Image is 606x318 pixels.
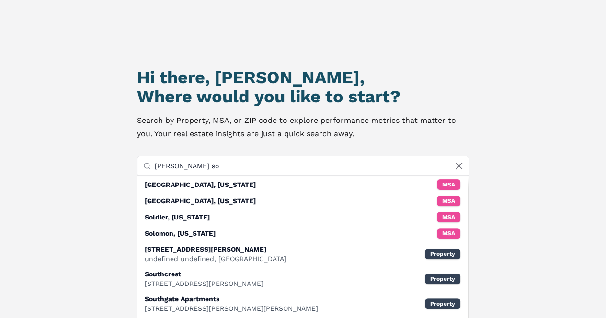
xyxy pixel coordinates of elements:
div: MSA [437,179,460,190]
div: Property [425,249,460,259]
div: MSA [437,228,460,239]
h2: Where would you like to start? [137,87,469,106]
div: Property: Southgate Apartments [137,291,469,316]
div: Property: Southcrest [137,266,469,291]
div: [STREET_ADDRESS][PERSON_NAME] [145,244,286,254]
div: [GEOGRAPHIC_DATA], [US_STATE] [145,196,256,206]
input: Search by MSA, ZIP, Property Name, or Address [155,156,463,175]
div: Property [425,298,460,309]
div: Soldier, [US_STATE] [145,212,210,222]
h1: Hi there, [PERSON_NAME], [137,68,469,87]
div: MSA: Solomon, Kansas [137,225,469,241]
div: [STREET_ADDRESS][PERSON_NAME] [145,279,263,288]
div: MSA: Soldier, Kansas [137,209,469,225]
div: Property [425,274,460,284]
div: [GEOGRAPHIC_DATA], [US_STATE] [145,180,256,189]
div: Southcrest [145,269,263,279]
div: MSA [437,212,460,222]
div: Southgate Apartments [145,294,318,304]
div: [STREET_ADDRESS][PERSON_NAME][PERSON_NAME] [145,304,318,313]
div: undefined undefined, [GEOGRAPHIC_DATA] [145,254,286,263]
div: MSA: Conway, South Carolina [137,176,469,193]
div: Solomon, [US_STATE] [145,229,216,238]
div: Property: 7222 S Conway Rd [137,241,469,266]
p: Search by Property, MSA, or ZIP code to explore performance metrics that matter to you. Your real... [137,114,469,141]
div: MSA [437,196,460,206]
div: MSA: Solgohachia, Arkansas [137,193,469,209]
